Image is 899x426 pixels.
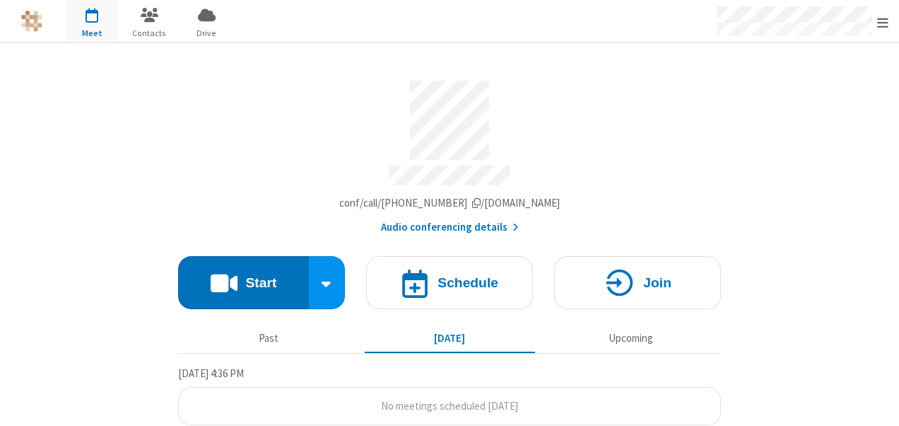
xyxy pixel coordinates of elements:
section: Today's Meetings [178,364,721,425]
button: Join [554,256,721,309]
span: No meetings scheduled [DATE] [381,399,518,413]
button: Past [184,326,354,352]
section: Account details [178,70,721,236]
button: Copy my meeting room linkCopy my meeting room link [339,195,560,212]
span: [DATE] 4:36 PM [178,367,244,380]
h4: Join [643,276,671,289]
button: Audio conferencing details [381,219,519,236]
span: Drive [180,27,233,40]
h4: Schedule [437,276,498,289]
h4: Start [245,276,276,289]
button: Start [178,256,309,309]
button: Schedule [366,256,533,309]
span: Contacts [123,27,176,40]
button: Upcoming [546,326,716,352]
button: [DATE] [365,326,535,352]
div: Start conference options [309,256,346,309]
span: Copy my meeting room link [339,196,560,209]
span: Meet [66,27,119,40]
img: Reg0309 [21,11,42,32]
